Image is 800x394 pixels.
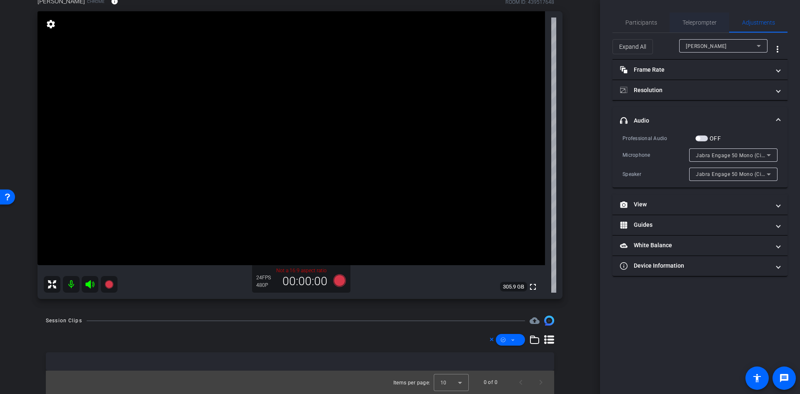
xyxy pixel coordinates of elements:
div: 0 of 0 [484,378,497,386]
img: Session clips [544,316,554,326]
mat-panel-title: Resolution [620,86,770,95]
div: Items per page: [393,379,430,387]
span: FPS [262,275,271,281]
mat-icon: settings [45,19,57,29]
mat-expansion-panel-header: Audio [612,107,787,134]
div: Audio [612,134,787,188]
mat-expansion-panel-header: View [612,195,787,215]
button: More Options for Adjustments Panel [767,39,787,59]
mat-panel-title: Device Information [620,261,770,270]
mat-icon: accessibility [752,373,762,383]
span: Teleprompter [682,20,717,25]
button: Previous page [511,372,531,392]
span: Participants [625,20,657,25]
button: Expand All [612,39,653,54]
mat-panel-title: Frame Rate [620,65,770,74]
mat-icon: cloud_upload [530,316,540,326]
span: Jabra Engage 50 Mono (Citrix HDX Audio) [696,171,800,177]
mat-panel-title: White Balance [620,241,770,250]
mat-icon: more_vert [772,44,782,54]
span: Destinations for your clips [530,316,540,326]
button: Next page [531,372,551,392]
mat-expansion-panel-header: White Balance [612,236,787,256]
label: OFF [708,134,721,143]
div: Professional Audio [622,134,695,143]
div: 480P [256,282,277,289]
span: Adjustments [742,20,775,25]
div: Session Clips [46,316,82,325]
div: Microphone [622,151,689,159]
mat-icon: fullscreen [528,282,538,292]
mat-expansion-panel-header: Resolution [612,80,787,100]
mat-expansion-panel-header: Device Information [612,256,787,276]
p: Not a 16:9 aspect ratio [256,267,346,274]
mat-icon: message [779,373,789,383]
div: Speaker [622,170,689,178]
mat-expansion-panel-header: Frame Rate [612,60,787,80]
span: Expand All [619,39,646,55]
mat-expansion-panel-header: Guides [612,215,787,235]
span: 305.9 GB [500,282,527,292]
span: Jabra Engage 50 Mono (Citrix HDX Audio) [696,152,800,158]
span: [PERSON_NAME] [686,43,727,49]
div: 00:00:00 [277,274,333,289]
mat-panel-title: Guides [620,221,770,229]
div: 24 [256,274,277,281]
mat-panel-title: View [620,200,770,209]
mat-panel-title: Audio [620,116,770,125]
